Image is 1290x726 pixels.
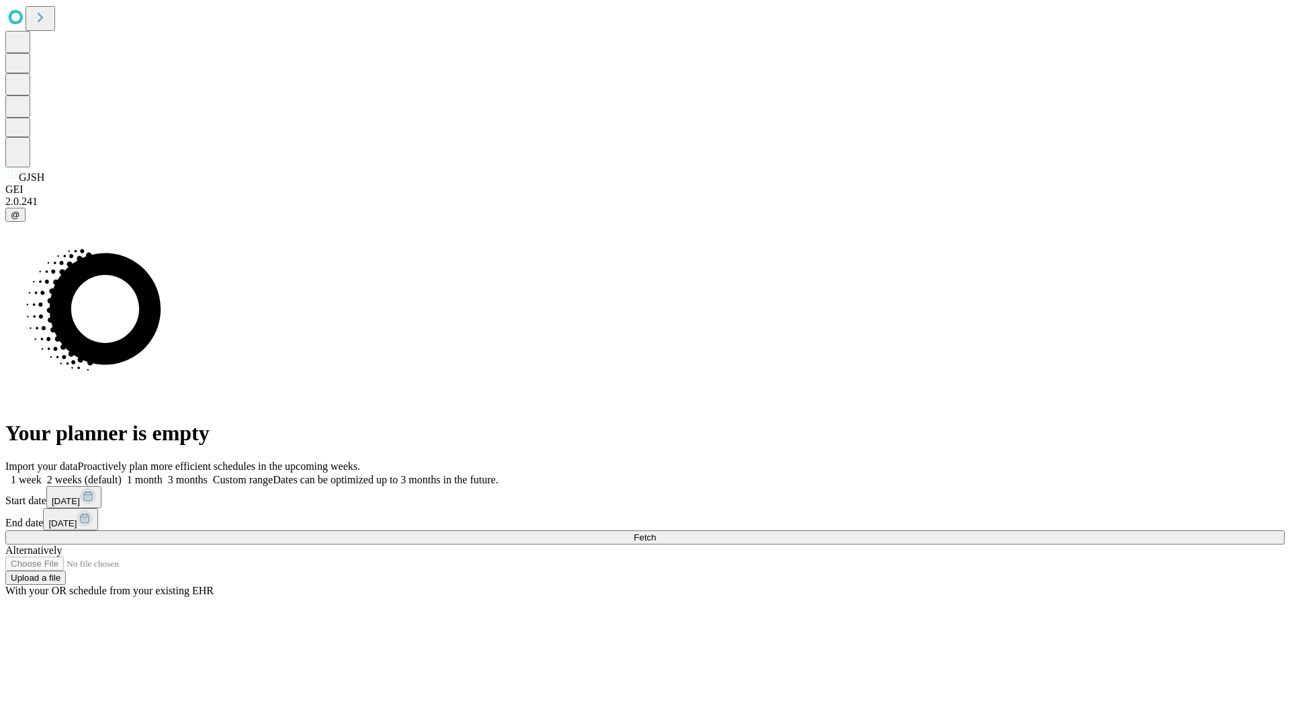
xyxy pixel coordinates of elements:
h1: Your planner is empty [5,421,1285,446]
span: Alternatively [5,544,62,556]
div: GEI [5,184,1285,196]
span: 3 months [168,474,208,485]
div: Start date [5,486,1285,508]
span: [DATE] [48,518,77,528]
button: Upload a file [5,571,66,585]
div: End date [5,508,1285,530]
span: 2 weeks (default) [47,474,122,485]
span: [DATE] [52,496,80,506]
span: Custom range [213,474,273,485]
span: With your OR schedule from your existing EHR [5,585,214,596]
button: @ [5,208,26,222]
span: GJSH [19,171,44,183]
span: Dates can be optimized up to 3 months in the future. [273,474,498,485]
span: @ [11,210,20,220]
span: 1 week [11,474,42,485]
button: Fetch [5,530,1285,544]
div: 2.0.241 [5,196,1285,208]
span: Import your data [5,460,78,472]
span: Fetch [634,532,656,542]
span: 1 month [127,474,163,485]
button: [DATE] [46,486,101,508]
button: [DATE] [43,508,98,530]
span: Proactively plan more efficient schedules in the upcoming weeks. [78,460,360,472]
